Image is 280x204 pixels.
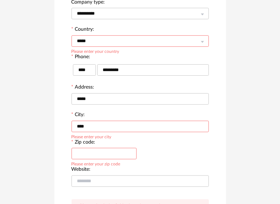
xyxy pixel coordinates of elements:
label: Phone: [72,54,90,61]
label: Address: [72,85,94,91]
label: Zip code: [72,140,95,146]
div: Please enter your city [72,133,112,139]
div: Please enter your country [72,48,119,54]
div: Please enter your zip code [72,160,121,166]
label: City: [72,112,85,119]
label: Website: [72,167,91,173]
label: Country: [72,27,94,33]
